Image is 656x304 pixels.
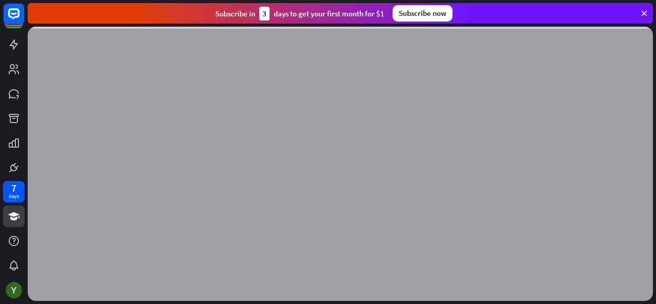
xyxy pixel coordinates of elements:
div: days [9,193,19,200]
div: 7 [11,184,16,193]
a: 7 days [3,181,25,202]
div: 3 [259,7,270,21]
div: Subscribe now [393,5,453,22]
div: Subscribe in days to get your first month for $1 [215,7,384,21]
